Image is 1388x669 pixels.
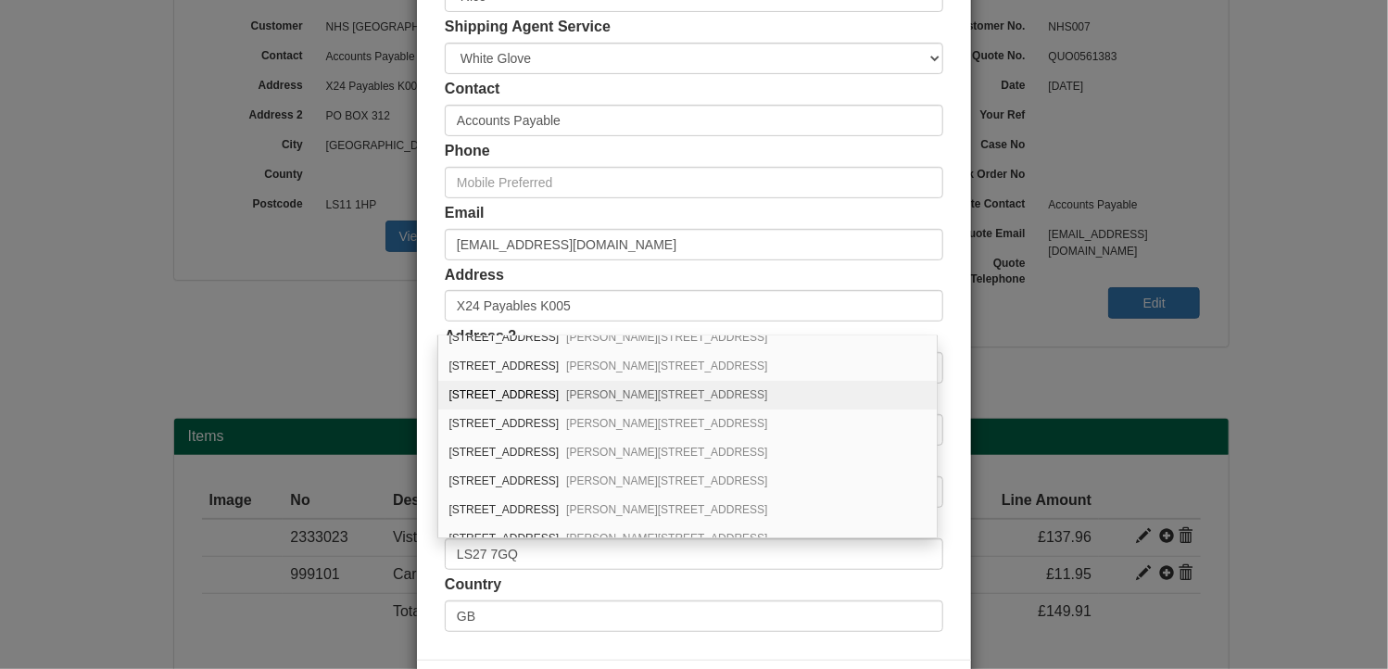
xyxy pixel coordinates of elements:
[566,388,767,401] span: [PERSON_NAME][STREET_ADDRESS]
[445,326,516,347] label: Address 2
[566,331,767,344] span: [PERSON_NAME][STREET_ADDRESS]
[438,467,937,496] div: 12 Mozart Way
[445,203,485,224] label: Email
[566,503,767,516] span: [PERSON_NAME][STREET_ADDRESS]
[438,438,937,467] div: 11 Mozart Way
[438,352,937,381] div: 8 Mozart Way
[445,79,500,100] label: Contact
[438,381,937,410] div: 9 Mozart Way
[445,17,611,38] label: Shipping Agent Service
[566,446,767,459] span: [PERSON_NAME][STREET_ADDRESS]
[438,496,937,524] div: 14 Mozart Way
[566,474,767,487] span: [PERSON_NAME][STREET_ADDRESS]
[566,532,767,545] span: [PERSON_NAME][STREET_ADDRESS]
[566,360,767,372] span: [PERSON_NAME][STREET_ADDRESS]
[438,410,937,438] div: 10 Mozart Way
[445,167,943,198] input: Mobile Preferred
[438,524,937,553] div: 15 Mozart Way
[445,574,501,596] label: Country
[445,141,490,162] label: Phone
[445,265,504,286] label: Address
[566,417,767,430] span: [PERSON_NAME][STREET_ADDRESS]
[438,323,937,352] div: 7 Mozart Way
